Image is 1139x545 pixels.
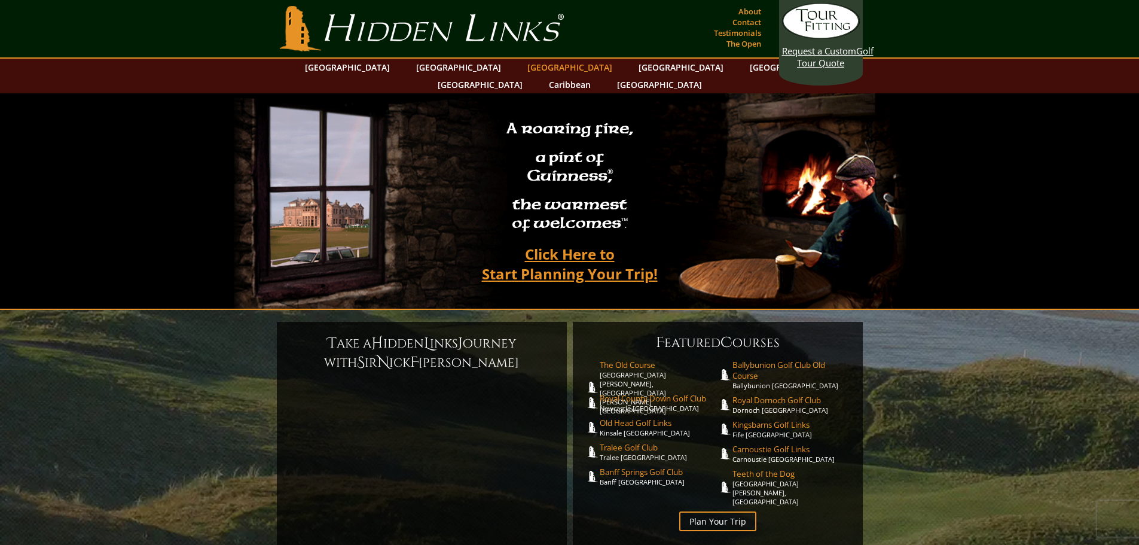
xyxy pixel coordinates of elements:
[499,114,641,240] h2: A roaring fire, a pint of Guinness , the warmest of welcomes™.
[600,360,718,415] a: The Old Course[GEOGRAPHIC_DATA][PERSON_NAME], [GEOGRAPHIC_DATA][PERSON_NAME] [GEOGRAPHIC_DATA]
[732,468,851,506] a: Teeth of the Dog[GEOGRAPHIC_DATA][PERSON_NAME], [GEOGRAPHIC_DATA]
[299,59,396,76] a: [GEOGRAPHIC_DATA]
[600,360,718,370] span: The Old Course
[723,35,764,52] a: The Open
[521,59,618,76] a: [GEOGRAPHIC_DATA]
[720,333,732,352] span: C
[732,360,851,381] span: Ballybunion Golf Club Old Course
[711,25,764,41] a: Testimonials
[585,333,851,352] h6: eatured ourses
[600,442,718,462] a: Tralee Golf ClubTralee [GEOGRAPHIC_DATA]
[732,395,851,406] span: Royal Dornoch Golf Club
[289,334,555,372] h6: ake a idden inks ourney with ir ick [PERSON_NAME]
[357,353,365,372] span: S
[410,353,419,372] span: F
[732,468,851,479] span: Teeth of the Dog
[432,76,529,93] a: [GEOGRAPHIC_DATA]
[656,333,664,352] span: F
[744,59,841,76] a: [GEOGRAPHIC_DATA]
[543,76,597,93] a: Caribbean
[732,444,851,455] span: Carnoustie Golf Links
[600,467,718,477] span: Banff Springs Golf Club
[600,467,718,486] a: Banff Springs Golf ClubBanff [GEOGRAPHIC_DATA]
[633,59,729,76] a: [GEOGRAPHIC_DATA]
[377,353,389,372] span: N
[470,240,670,288] a: Click Here toStart Planning Your Trip!
[782,3,860,69] a: Request a CustomGolf Tour Quote
[600,442,718,453] span: Tralee Golf Club
[371,334,383,353] span: H
[679,511,756,531] a: Plan Your Trip
[732,444,851,464] a: Carnoustie Golf LinksCarnoustie [GEOGRAPHIC_DATA]
[732,419,851,430] span: Kingsbarns Golf Links
[735,3,764,20] a: About
[732,360,851,390] a: Ballybunion Golf Club Old CourseBallybunion [GEOGRAPHIC_DATA]
[458,334,463,353] span: J
[424,334,430,353] span: L
[600,393,718,404] span: Royal County Down Golf Club
[600,418,718,428] span: Old Head Golf Links
[600,418,718,437] a: Old Head Golf LinksKinsale [GEOGRAPHIC_DATA]
[729,14,764,31] a: Contact
[611,76,708,93] a: [GEOGRAPHIC_DATA]
[732,395,851,415] a: Royal Dornoch Golf ClubDornoch [GEOGRAPHIC_DATA]
[732,419,851,439] a: Kingsbarns Golf LinksFife [GEOGRAPHIC_DATA]
[600,393,718,413] a: Royal County Down Golf ClubNewcastle [GEOGRAPHIC_DATA]
[782,45,856,57] span: Request a Custom
[328,334,337,353] span: T
[410,59,507,76] a: [GEOGRAPHIC_DATA]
